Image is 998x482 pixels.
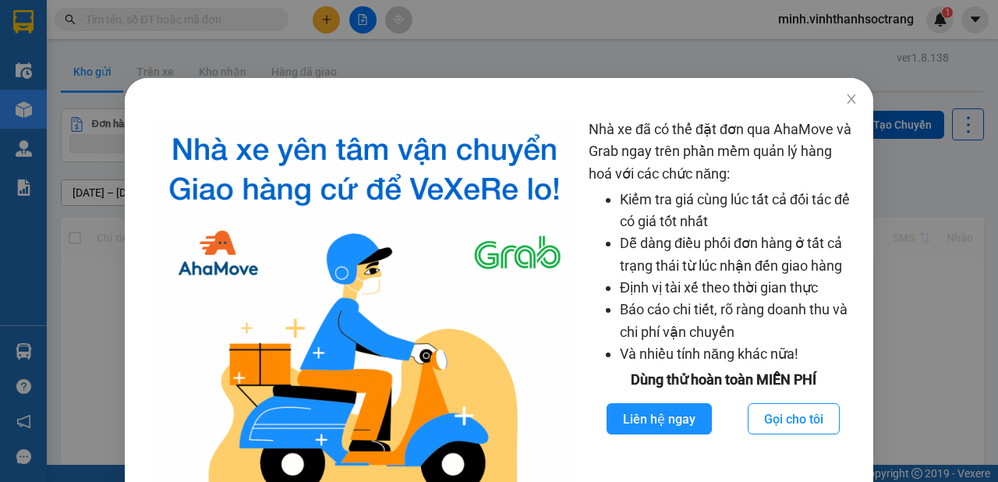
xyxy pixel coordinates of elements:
[620,343,858,365] li: Và nhiều tính năng khác nữa!
[830,78,873,122] button: Close
[748,403,840,434] button: Gọi cho tôi
[620,277,858,299] li: Định vị tài xế theo thời gian thực
[607,403,712,434] button: Liên hệ ngay
[620,189,858,233] li: Kiểm tra giá cùng lúc tất cả đối tác để có giá tốt nhất
[589,369,858,391] div: Dùng thử hoàn toàn MIỄN PHÍ
[845,93,858,105] span: close
[620,299,858,343] li: Báo cáo chi tiết, rõ ràng doanh thu và chi phí vận chuyển
[623,409,695,429] span: Liên hệ ngay
[620,232,858,277] li: Dễ dàng điều phối đơn hàng ở tất cả trạng thái từ lúc nhận đến giao hàng
[764,409,823,429] span: Gọi cho tôi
